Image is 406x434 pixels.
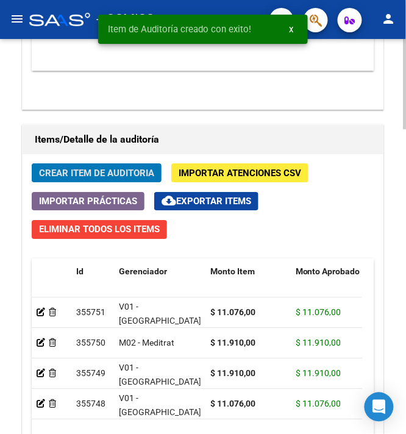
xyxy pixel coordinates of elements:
[210,266,255,276] span: Monto Item
[365,393,394,422] div: Open Intercom Messenger
[39,168,154,179] span: Crear Item de Auditoria
[108,23,251,35] span: Item de Auditoría creado con exito!
[119,393,201,417] span: V01 - [GEOGRAPHIC_DATA]
[76,266,84,276] span: Id
[154,192,258,210] button: Exportar Items
[296,399,341,408] span: $ 11.076,00
[210,368,255,378] strong: $ 11.910,00
[291,258,376,312] datatable-header-cell: Monto Aprobado
[296,338,341,347] span: $ 11.910,00
[296,266,360,276] span: Monto Aprobado
[162,196,251,207] span: Exportar Items
[119,266,167,276] span: Gerenciador
[382,12,396,26] mat-icon: person
[296,307,341,317] span: $ 11.076,00
[179,168,301,179] span: Importar Atenciones CSV
[210,399,255,408] strong: $ 11.076,00
[289,24,293,35] span: x
[279,18,303,40] button: x
[10,12,24,26] mat-icon: menu
[210,307,255,317] strong: $ 11.076,00
[119,363,201,386] span: V01 - [GEOGRAPHIC_DATA]
[296,368,341,378] span: $ 11.910,00
[210,338,255,347] strong: $ 11.910,00
[76,307,105,317] span: 355751
[171,163,308,182] button: Importar Atenciones CSV
[114,258,205,312] datatable-header-cell: Gerenciador
[39,224,160,235] span: Eliminar Todos los Items
[71,258,114,312] datatable-header-cell: Id
[162,193,176,208] mat-icon: cloud_download
[119,302,201,325] span: V01 - [GEOGRAPHIC_DATA]
[35,130,371,149] h1: Items/Detalle de la auditoría
[32,163,162,182] button: Crear Item de Auditoria
[205,258,291,312] datatable-header-cell: Monto Item
[32,192,144,210] button: Importar Prácticas
[119,338,174,347] span: M02 - Meditrat
[76,338,105,347] span: 355750
[76,399,105,408] span: 355748
[39,196,137,207] span: Importar Prácticas
[32,220,167,239] button: Eliminar Todos los Items
[76,368,105,378] span: 355749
